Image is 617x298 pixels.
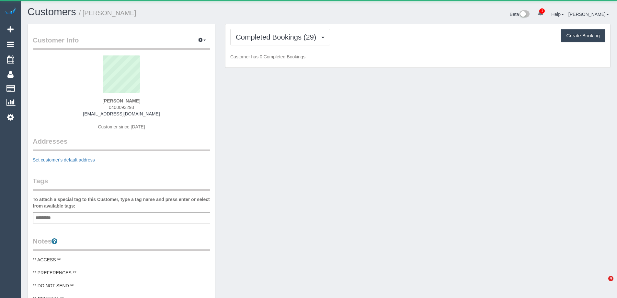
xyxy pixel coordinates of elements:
small: / [PERSON_NAME] [79,9,136,17]
strong: [PERSON_NAME] [102,98,140,103]
a: [PERSON_NAME] [568,12,609,17]
span: Customer since [DATE] [98,124,145,129]
span: 1 [539,8,545,14]
img: Automaid Logo [4,6,17,16]
a: Set customer's default address [33,157,95,162]
img: New interface [519,10,530,19]
a: Beta [510,12,530,17]
span: 0400093293 [109,105,134,110]
legend: Notes [33,236,210,251]
legend: Tags [33,176,210,191]
a: [EMAIL_ADDRESS][DOMAIN_NAME] [83,111,160,116]
p: Customer has 0 Completed Bookings [230,54,605,60]
a: 1 [534,6,547,21]
a: Customers [28,6,76,18]
span: Completed Bookings (29) [236,33,319,41]
button: Completed Bookings (29) [230,29,330,45]
label: To attach a special tag to this Customer, type a tag name and press enter or select from availabl... [33,196,210,209]
span: 4 [608,276,613,281]
a: Help [551,12,564,17]
legend: Customer Info [33,35,210,50]
button: Create Booking [561,29,605,42]
iframe: Intercom live chat [595,276,611,292]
